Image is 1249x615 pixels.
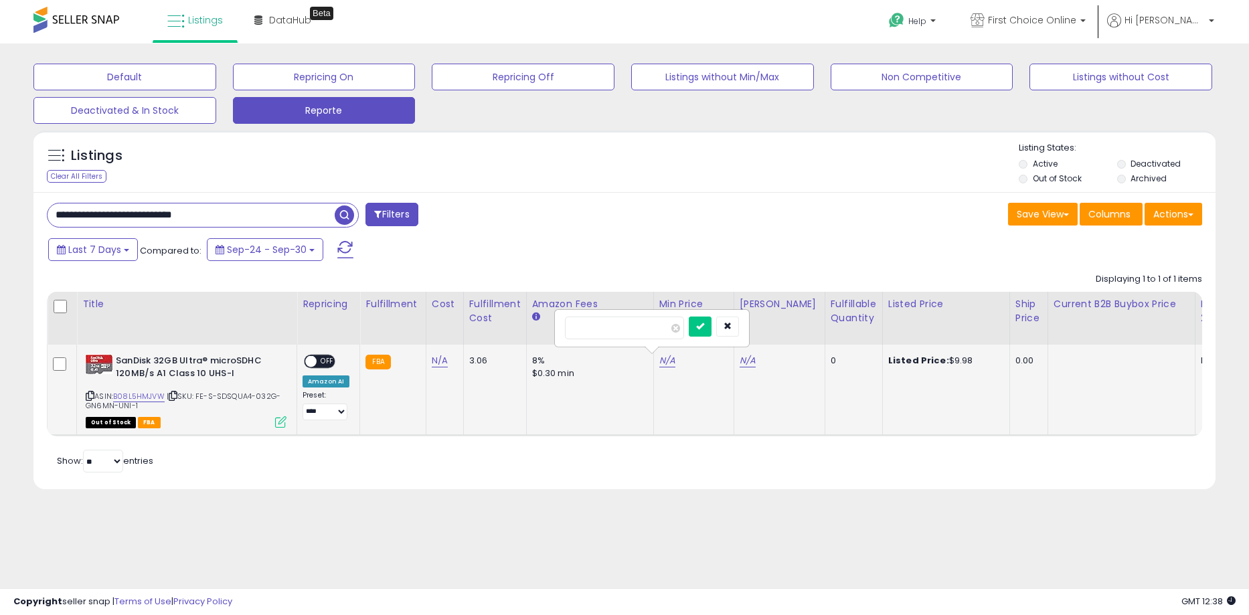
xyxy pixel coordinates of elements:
[432,64,614,90] button: Repricing Off
[13,596,232,608] div: seller snap | |
[33,64,216,90] button: Default
[469,355,516,367] div: 3.06
[1131,173,1167,184] label: Archived
[432,354,448,367] a: N/A
[888,12,905,29] i: Get Help
[1107,13,1214,43] a: Hi [PERSON_NAME]
[659,297,728,311] div: Min Price
[303,375,349,387] div: Amazon AI
[207,238,323,261] button: Sep-24 - Sep-30
[1181,595,1236,608] span: 2025-10-8 12:38 GMT
[303,391,349,421] div: Preset:
[532,367,643,379] div: $0.30 min
[303,297,354,311] div: Repricing
[831,297,877,325] div: Fulfillable Quantity
[317,356,338,367] span: OFF
[740,354,756,367] a: N/A
[1019,142,1215,155] p: Listing States:
[1015,355,1037,367] div: 0.00
[659,354,675,367] a: N/A
[1054,297,1189,311] div: Current B2B Buybox Price
[86,355,286,426] div: ASIN:
[1131,158,1181,169] label: Deactivated
[469,297,521,325] div: Fulfillment Cost
[86,391,280,411] span: | SKU: FE-S-SDSQUA4-032G-GN6MN-UNI-1
[1096,273,1202,286] div: Displaying 1 to 1 of 1 items
[1033,173,1082,184] label: Out of Stock
[878,2,949,43] a: Help
[82,297,291,311] div: Title
[173,595,232,608] a: Privacy Policy
[227,243,307,256] span: Sep-24 - Sep-30
[13,595,62,608] strong: Copyright
[532,311,540,323] small: Amazon Fees.
[831,64,1013,90] button: Non Competitive
[114,595,171,608] a: Terms of Use
[233,64,416,90] button: Repricing On
[532,297,648,311] div: Amazon Fees
[1201,355,1245,367] div: N/A
[365,203,418,226] button: Filters
[988,13,1076,27] span: First Choice Online
[47,170,106,183] div: Clear All Filters
[310,7,333,20] div: Tooltip anchor
[365,297,420,311] div: Fulfillment
[532,355,643,367] div: 8%
[86,417,136,428] span: All listings that are currently out of stock and unavailable for purchase on Amazon
[631,64,814,90] button: Listings without Min/Max
[48,238,138,261] button: Last 7 Days
[740,297,819,311] div: [PERSON_NAME]
[888,355,999,367] div: $9.98
[140,244,201,257] span: Compared to:
[1088,207,1131,221] span: Columns
[908,15,926,27] span: Help
[33,97,216,124] button: Deactivated & In Stock
[831,355,872,367] div: 0
[71,147,122,165] h5: Listings
[432,297,458,311] div: Cost
[1145,203,1202,226] button: Actions
[269,13,311,27] span: DataHub
[1080,203,1143,226] button: Columns
[1125,13,1205,27] span: Hi [PERSON_NAME]
[57,454,153,467] span: Show: entries
[1029,64,1212,90] button: Listings without Cost
[68,243,121,256] span: Last 7 Days
[1008,203,1078,226] button: Save View
[888,297,1004,311] div: Listed Price
[233,97,416,124] button: Reporte
[365,355,390,369] small: FBA
[188,13,223,27] span: Listings
[116,355,278,383] b: SanDisk 32GB Ultra® microSDHC 120MB/s A1 Class 10 UHS-I
[138,417,161,428] span: FBA
[113,391,165,402] a: B08L5HMJVW
[1015,297,1042,325] div: Ship Price
[1033,158,1058,169] label: Active
[888,354,949,367] b: Listed Price:
[86,355,112,374] img: 41aV2T7qLgL._SL40_.jpg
